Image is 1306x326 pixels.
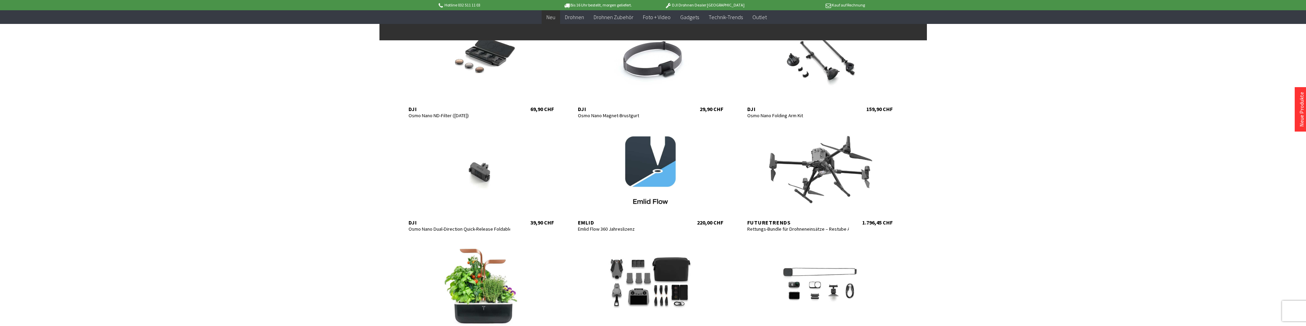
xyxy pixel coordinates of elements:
span: Drohnen Zubehör [594,14,633,21]
span: Outlet [752,14,767,21]
span: Technik-Trends [709,14,743,21]
a: Foto + Video [638,10,675,24]
div: Osmo Nano Magnet-Brustgurt [578,112,680,119]
p: Bis 16 Uhr bestellt, morgen geliefert. [544,1,651,9]
div: 159,90 CHF [866,106,893,112]
div: 220,00 CHF [697,219,723,226]
span: Foto + Video [643,14,671,21]
a: DJI Osmo Nano Magnet-Brustgurt 29,90 CHF [571,17,730,112]
div: Rettungs-Bundle für Drohneneinsätze – Restube Automatic 75 + AD4 Abwurfsystem [747,226,849,232]
a: Neu [542,10,560,24]
a: Drohnen Zubehör [589,10,638,24]
a: Gadgets [675,10,704,24]
div: Osmo Nano ND-Filter ([DATE]) [409,112,510,119]
a: Technik-Trends [704,10,748,24]
div: DJI [409,106,510,112]
p: Kauf auf Rechnung [758,1,865,9]
div: 69,90 CHF [530,106,554,112]
div: EMLID [578,219,680,226]
div: 39,90 CHF [530,219,554,226]
span: Drohnen [565,14,584,21]
a: Drohnen [560,10,589,24]
a: Outlet [748,10,772,24]
a: Futuretrends Rettungs-Bundle für Drohneneinsätze – Restube Automatic 75 + AD4 Abwurfsystem 1.796,... [740,130,900,226]
div: Futuretrends [747,219,849,226]
span: Gadgets [680,14,699,21]
a: EMLID Emlid Flow 360 Jahreslizenz 220,00 CHF [571,130,730,226]
div: Osmo Nano Folding Arm Kit [747,112,849,119]
p: Hotline 032 511 11 03 [438,1,544,9]
a: Neue Produkte [1298,92,1305,127]
div: Emlid Flow 360 Jahreslizenz [578,226,680,232]
a: DJI Osmo Nano Dual-Direction Quick-Release Foldable Adapter Mount 39,90 CHF [402,130,561,226]
div: DJI [578,106,680,112]
div: DJI [409,219,510,226]
div: DJI [747,106,849,112]
a: DJI Osmo Nano Folding Arm Kit 159,90 CHF [740,17,900,112]
div: Osmo Nano Dual-Direction Quick-Release Foldable Adapter Mount [409,226,510,232]
span: Neu [546,14,555,21]
div: 1.796,45 CHF [862,219,893,226]
div: 29,90 CHF [700,106,723,112]
a: DJI Osmo Nano ND-Filter ([DATE]) 69,90 CHF [402,17,561,112]
p: DJI Drohnen Dealer [GEOGRAPHIC_DATA] [651,1,758,9]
